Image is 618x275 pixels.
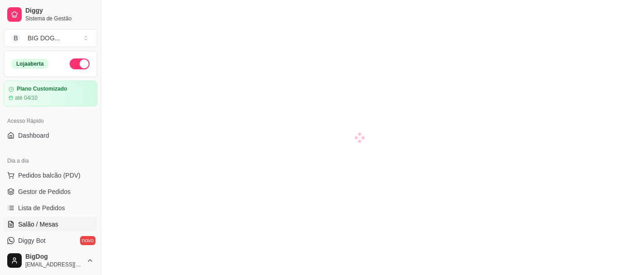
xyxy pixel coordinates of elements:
span: BigDog [25,253,83,261]
span: Diggy [25,7,94,15]
button: BigDog[EMAIL_ADDRESS][DOMAIN_NAME] [4,250,97,271]
a: Gestor de Pedidos [4,184,97,199]
span: Salão / Mesas [18,220,58,229]
span: Dashboard [18,131,49,140]
span: Pedidos balcão (PDV) [18,171,81,180]
a: Lista de Pedidos [4,201,97,215]
span: Gestor de Pedidos [18,187,71,196]
article: Plano Customizado [17,86,67,92]
span: [EMAIL_ADDRESS][DOMAIN_NAME] [25,261,83,268]
span: B [11,34,20,43]
div: Dia a dia [4,154,97,168]
button: Alterar Status [70,58,90,69]
a: Dashboard [4,128,97,143]
div: Acesso Rápido [4,114,97,128]
button: Select a team [4,29,97,47]
article: até 04/10 [15,94,38,101]
div: BIG DOG ... [28,34,60,43]
span: Lista de Pedidos [18,203,65,212]
a: Plano Customizadoaté 04/10 [4,81,97,106]
a: Diggy Botnovo [4,233,97,248]
a: DiggySistema de Gestão [4,4,97,25]
span: Sistema de Gestão [25,15,94,22]
span: Diggy Bot [18,236,46,245]
a: Salão / Mesas [4,217,97,232]
div: Loja aberta [11,59,49,69]
button: Pedidos balcão (PDV) [4,168,97,183]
